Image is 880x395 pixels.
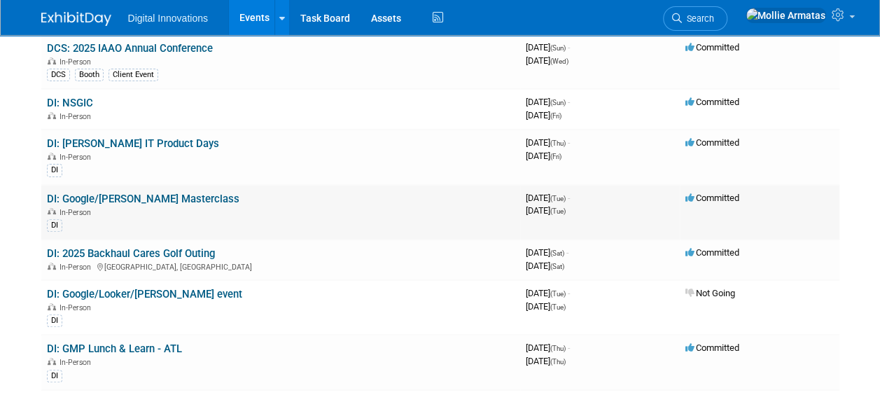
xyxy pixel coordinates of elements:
[685,97,739,107] span: Committed
[550,303,566,311] span: (Tue)
[685,42,739,53] span: Committed
[526,261,564,271] span: [DATE]
[746,8,826,23] img: Mollie Armatas
[60,153,95,162] span: In-Person
[526,110,561,120] span: [DATE]
[48,303,56,310] img: In-Person Event
[682,13,714,24] span: Search
[526,301,566,312] span: [DATE]
[47,193,239,205] a: DI: Google/[PERSON_NAME] Masterclass
[75,69,104,81] div: Booth
[568,288,570,298] span: -
[568,342,570,353] span: -
[47,314,62,327] div: DI
[568,193,570,203] span: -
[550,153,561,160] span: (Fri)
[566,247,568,258] span: -
[47,97,93,109] a: DI: NSGIC
[526,356,566,366] span: [DATE]
[550,44,566,52] span: (Sun)
[526,42,570,53] span: [DATE]
[47,342,182,355] a: DI: GMP Lunch & Learn - ATL
[47,261,515,272] div: [GEOGRAPHIC_DATA], [GEOGRAPHIC_DATA]
[550,57,568,65] span: (Wed)
[550,358,566,366] span: (Thu)
[109,69,158,81] div: Client Event
[48,208,56,215] img: In-Person Event
[568,97,570,107] span: -
[48,153,56,160] img: In-Person Event
[550,99,566,106] span: (Sun)
[685,137,739,148] span: Committed
[550,249,564,257] span: (Sat)
[550,290,566,298] span: (Tue)
[47,42,213,55] a: DCS: 2025 IAAO Annual Conference
[47,69,70,81] div: DCS
[550,207,566,215] span: (Tue)
[47,164,62,176] div: DI
[526,342,570,353] span: [DATE]
[550,112,561,120] span: (Fri)
[526,205,566,216] span: [DATE]
[685,247,739,258] span: Committed
[685,342,739,353] span: Committed
[550,139,566,147] span: (Thu)
[526,288,570,298] span: [DATE]
[526,97,570,107] span: [DATE]
[550,345,566,352] span: (Thu)
[526,151,561,161] span: [DATE]
[60,303,95,312] span: In-Person
[60,112,95,121] span: In-Person
[48,263,56,270] img: In-Person Event
[60,263,95,272] span: In-Person
[60,358,95,367] span: In-Person
[47,370,62,382] div: DI
[60,208,95,217] span: In-Person
[41,12,111,26] img: ExhibitDay
[128,13,208,24] span: Digital Innovations
[685,193,739,203] span: Committed
[48,57,56,64] img: In-Person Event
[47,219,62,232] div: DI
[550,195,566,202] span: (Tue)
[526,137,570,148] span: [DATE]
[568,137,570,148] span: -
[48,112,56,119] img: In-Person Event
[60,57,95,67] span: In-Person
[526,247,568,258] span: [DATE]
[550,263,564,270] span: (Sat)
[526,55,568,66] span: [DATE]
[663,6,727,31] a: Search
[685,288,735,298] span: Not Going
[47,137,219,150] a: DI: [PERSON_NAME] IT Product Days
[47,288,242,300] a: DI: Google/Looker/[PERSON_NAME] event
[47,247,215,260] a: DI: 2025 Backhaul Cares Golf Outing
[568,42,570,53] span: -
[48,358,56,365] img: In-Person Event
[526,193,570,203] span: [DATE]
